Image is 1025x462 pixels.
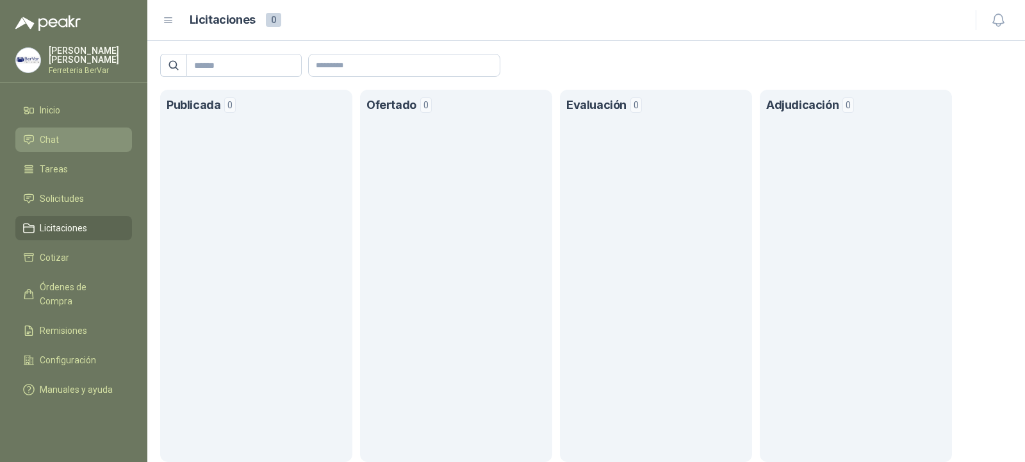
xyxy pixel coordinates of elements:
a: Solicitudes [15,186,132,211]
h1: Licitaciones [190,11,256,29]
img: Company Logo [16,48,40,72]
a: Licitaciones [15,216,132,240]
p: [PERSON_NAME] [PERSON_NAME] [49,46,132,64]
p: Ferreteria BerVar [49,67,132,74]
span: Manuales y ayuda [40,383,113,397]
h1: Publicada [167,96,220,115]
a: Manuales y ayuda [15,377,132,402]
span: Remisiones [40,324,87,338]
a: Tareas [15,157,132,181]
span: Configuración [40,353,96,367]
span: 0 [266,13,281,27]
span: 0 [420,97,432,113]
span: Tareas [40,162,68,176]
span: 0 [842,97,854,113]
h1: Adjudicación [766,96,839,115]
a: Cotizar [15,245,132,270]
img: Logo peakr [15,15,81,31]
span: Licitaciones [40,221,87,235]
span: Órdenes de Compra [40,280,120,308]
h1: Ofertado [366,96,416,115]
span: Solicitudes [40,192,84,206]
a: Inicio [15,98,132,122]
a: Configuración [15,348,132,372]
a: Chat [15,128,132,152]
a: Órdenes de Compra [15,275,132,313]
span: 0 [630,97,642,113]
a: Remisiones [15,318,132,343]
span: Cotizar [40,251,69,265]
span: Chat [40,133,59,147]
span: Inicio [40,103,60,117]
span: 0 [224,97,236,113]
h1: Evaluación [566,96,627,115]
